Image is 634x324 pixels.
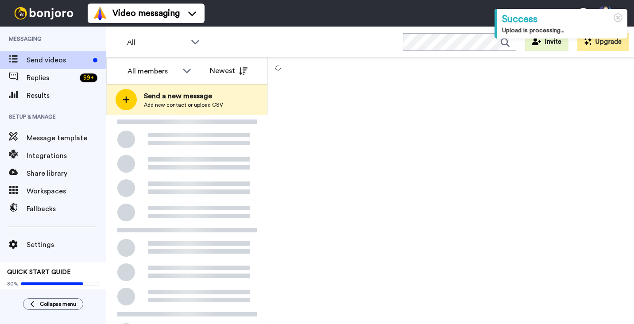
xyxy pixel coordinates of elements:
span: Workspaces [27,186,106,197]
span: Send yourself a test [7,289,99,296]
span: Add new contact or upload CSV [144,101,223,108]
span: 80% [7,280,19,287]
div: Upload is processing... [502,26,622,35]
span: Message template [27,133,106,143]
span: Integrations [27,150,106,161]
span: Video messaging [112,7,180,19]
button: Collapse menu [23,298,83,310]
span: Fallbacks [27,204,106,214]
span: Results [27,90,106,101]
span: Replies [27,73,76,83]
button: Newest [203,62,254,80]
img: bj-logo-header-white.svg [11,7,77,19]
div: Success [502,12,622,26]
span: Collapse menu [40,301,76,308]
span: Send videos [27,55,89,66]
span: Share library [27,168,106,179]
div: All members [128,66,178,77]
img: vm-color.svg [93,6,107,20]
span: Settings [27,239,106,250]
span: Send a new message [144,91,223,101]
span: QUICK START GUIDE [7,269,71,275]
button: Invite [525,33,568,51]
div: 99 + [80,73,97,82]
span: All [127,37,186,48]
button: Upgrade [577,33,629,51]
